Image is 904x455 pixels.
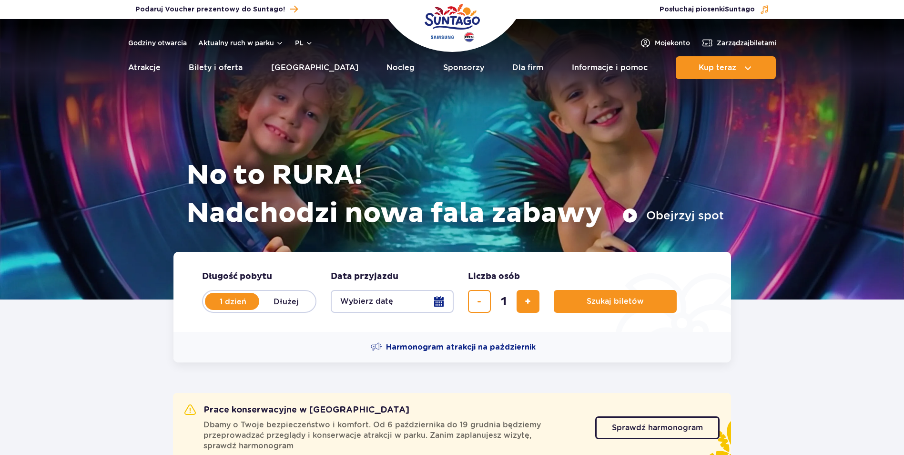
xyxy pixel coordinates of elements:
[198,39,284,47] button: Aktualny ruch w parku
[660,5,769,14] button: Posłuchaj piosenkiSuntago
[186,156,724,233] h1: No to RURA! Nadchodzi nowa fala zabawy
[676,56,776,79] button: Kup teraz
[622,208,724,223] button: Obejrzyj spot
[128,56,161,79] a: Atrakcje
[640,37,690,49] a: Mojekonto
[386,56,415,79] a: Nocleg
[554,290,677,313] button: Szukaj biletów
[660,5,755,14] span: Posłuchaj piosenki
[443,56,484,79] a: Sponsorzy
[173,252,731,332] form: Planowanie wizyty w Park of Poland
[517,290,539,313] button: dodaj bilet
[128,38,187,48] a: Godziny otwarcia
[492,290,515,313] input: liczba biletów
[135,5,285,14] span: Podaruj Voucher prezentowy do Suntago!
[189,56,243,79] a: Bilety i oferta
[295,38,313,48] button: pl
[612,424,703,432] span: Sprawdź harmonogram
[512,56,543,79] a: Dla firm
[717,38,776,48] span: Zarządzaj biletami
[184,404,409,416] h2: Prace konserwacyjne w [GEOGRAPHIC_DATA]
[587,297,644,306] span: Szukaj biletów
[206,291,260,311] label: 1 dzień
[386,342,536,352] span: Harmonogram atrakcji na październik
[331,271,398,282] span: Data przyjazdu
[259,291,314,311] label: Dłużej
[331,290,454,313] button: Wybierz datę
[572,56,648,79] a: Informacje i pomoc
[271,56,358,79] a: [GEOGRAPHIC_DATA]
[699,63,736,72] span: Kup teraz
[371,341,536,353] a: Harmonogram atrakcji na październik
[701,37,776,49] a: Zarządzajbiletami
[202,271,272,282] span: Długość pobytu
[595,416,720,439] a: Sprawdź harmonogram
[725,6,755,13] span: Suntago
[655,38,690,48] span: Moje konto
[468,290,491,313] button: usuń bilet
[203,420,584,451] span: Dbamy o Twoje bezpieczeństwo i komfort. Od 6 października do 19 grudnia będziemy przeprowadzać pr...
[135,3,298,16] a: Podaruj Voucher prezentowy do Suntago!
[468,271,520,282] span: Liczba osób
